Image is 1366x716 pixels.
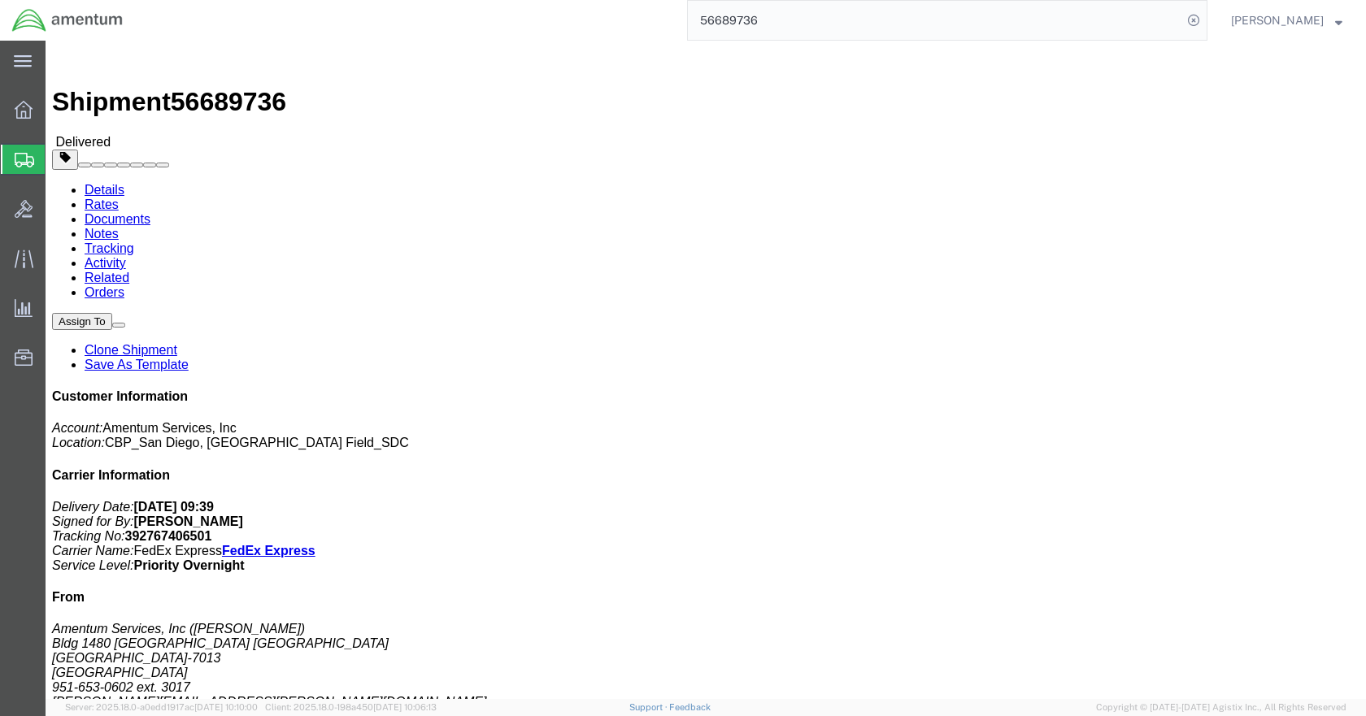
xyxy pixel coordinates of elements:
span: William Glazer [1231,11,1324,29]
span: Copyright © [DATE]-[DATE] Agistix Inc., All Rights Reserved [1096,701,1346,714]
span: [DATE] 10:10:00 [194,702,258,712]
span: [DATE] 10:06:13 [373,702,437,712]
span: Server: 2025.18.0-a0edd1917ac [65,702,258,712]
iframe: FS Legacy Container [46,41,1366,699]
input: Search for shipment number, reference number [688,1,1182,40]
img: logo [11,8,124,33]
button: [PERSON_NAME] [1230,11,1343,30]
span: Client: 2025.18.0-198a450 [265,702,437,712]
a: Feedback [669,702,711,712]
a: Support [629,702,670,712]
